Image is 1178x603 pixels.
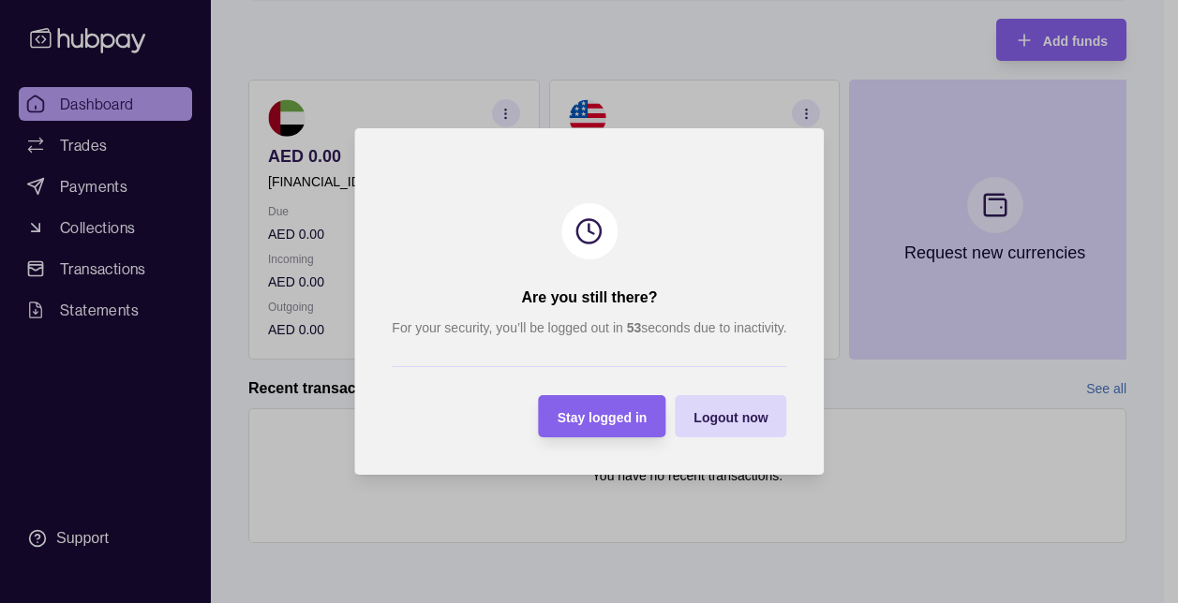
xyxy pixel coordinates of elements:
span: Logout now [693,410,768,425]
button: Stay logged in [538,395,665,437]
h2: Are you still there? [521,287,657,308]
p: For your security, you’ll be logged out in seconds due to inactivity. [392,317,786,338]
strong: 53 [626,320,641,335]
span: Stay logged in [557,410,647,425]
button: Logout now [675,395,786,437]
